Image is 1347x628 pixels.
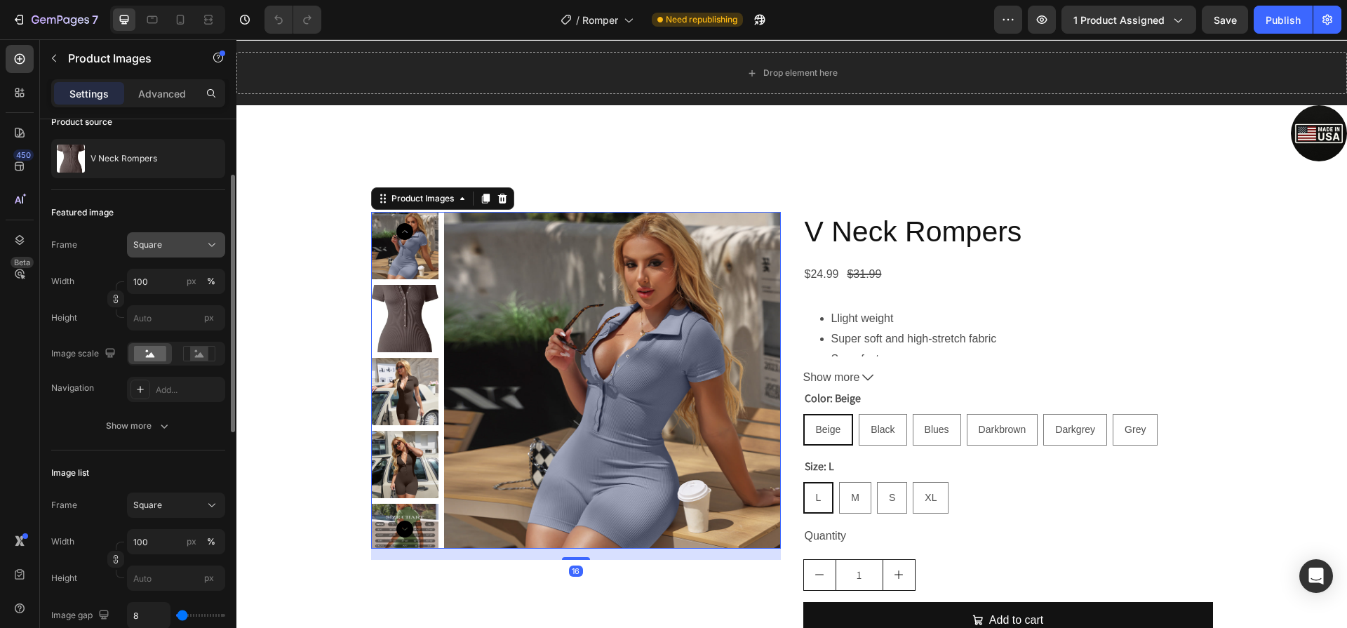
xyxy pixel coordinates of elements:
[579,453,585,464] span: L
[236,39,1347,628] iframe: Design area
[753,571,807,592] div: Add to cart
[133,499,162,512] span: Square
[576,13,579,27] span: /
[91,154,157,163] p: V Neck Rompers
[567,173,977,213] h2: V Neck Rompers
[51,116,112,128] div: Product source
[127,529,225,554] input: px%
[688,453,700,464] span: XL
[51,275,74,288] label: Width
[11,257,34,268] div: Beta
[634,385,658,396] span: Black
[1073,13,1165,27] span: 1 product assigned
[595,269,977,290] li: Llight weight
[567,349,626,369] legend: Color: Beige
[595,290,977,310] li: Super soft and high-stretch fabric
[51,572,77,584] label: Height
[567,563,977,600] button: Add to cart
[333,526,347,537] div: 16
[138,86,186,101] p: Advanced
[599,521,647,551] input: quantity
[69,86,109,101] p: Settings
[888,385,909,396] span: Grey
[647,521,678,551] button: increment
[160,481,177,498] button: Carousel Next Arrow
[1266,13,1301,27] div: Publish
[51,345,119,363] div: Image scale
[609,224,646,247] div: $31.99
[51,535,74,548] label: Width
[204,312,214,323] span: px
[57,145,85,173] img: product feature img
[51,606,112,625] div: Image gap
[51,312,77,324] label: Height
[819,385,859,396] span: Darkgrey
[156,384,222,396] div: Add...
[582,13,618,27] span: Romper
[1061,6,1196,34] button: 1 product assigned
[127,566,225,591] input: px
[567,328,977,349] button: Show more
[567,328,624,349] span: Show more
[1214,14,1237,26] span: Save
[615,453,623,464] span: M
[183,273,200,290] button: %
[51,382,94,394] div: Navigation
[264,6,321,34] div: Undo/Redo
[1054,66,1111,122] img: gempages_585783880997405379-72592d58-e2b0-4892-88d4-9f246f7924b5.webp
[207,275,215,288] div: %
[688,385,713,396] span: Blues
[106,419,171,433] div: Show more
[1254,6,1313,34] button: Publish
[51,206,114,219] div: Featured image
[203,273,220,290] button: px
[127,232,225,258] button: Square
[567,417,599,437] legend: Size: L
[1202,6,1248,34] button: Save
[652,453,659,464] span: S
[207,535,215,548] div: %
[666,13,737,26] span: Need republishing
[128,603,170,628] input: Auto
[595,310,977,330] li: Snap-fastener
[568,521,599,551] button: decrement
[187,535,196,548] div: px
[133,239,162,251] span: Square
[51,239,77,251] label: Frame
[203,533,220,550] button: px
[127,269,225,294] input: px%
[742,385,790,396] span: Darkbrown
[92,11,98,28] p: 7
[187,275,196,288] div: px
[1299,559,1333,593] div: Open Intercom Messenger
[183,533,200,550] button: %
[51,413,225,439] button: Show more
[152,153,220,166] div: Product Images
[127,493,225,518] button: Square
[127,305,225,330] input: px
[567,224,604,247] div: $24.99
[567,486,977,509] div: Quantity
[13,149,34,161] div: 450
[51,467,89,479] div: Image list
[204,573,214,583] span: px
[68,50,187,67] p: Product Images
[160,184,177,201] button: Carousel Back Arrow
[6,6,105,34] button: 7
[579,385,605,396] span: Beige
[51,499,77,512] label: Frame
